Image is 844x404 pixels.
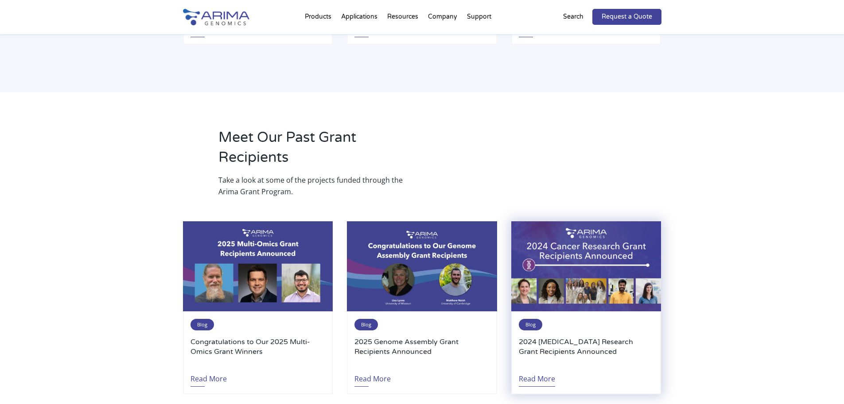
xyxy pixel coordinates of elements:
[354,319,378,330] span: Blog
[519,319,542,330] span: Blog
[191,319,214,330] span: Blog
[218,128,409,174] h2: Meet Our Past Grant Recipients
[563,11,583,23] p: Search
[354,337,489,366] a: 2025 Genome Assembly Grant Recipients Announced
[191,337,325,366] a: Congratulations to Our 2025 Multi-Omics Grant Winners
[183,9,249,25] img: Arima-Genomics-logo
[191,366,227,387] a: Read More
[354,366,391,387] a: Read More
[347,221,497,311] img: genome-assembly-grant-2025-1-500x300.jpg
[519,337,653,366] a: 2024 [MEDICAL_DATA] Research Grant Recipients Announced
[183,221,333,311] img: 2025-multi-omics-grant-winners-500x300.jpg
[592,9,661,25] a: Request a Quote
[519,366,555,387] a: Read More
[511,221,661,311] img: 2024-Cancer-Research-Grant-Recipients-500x300.jpg
[218,174,409,197] p: Take a look at some of the projects funded through the Arima Grant Program.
